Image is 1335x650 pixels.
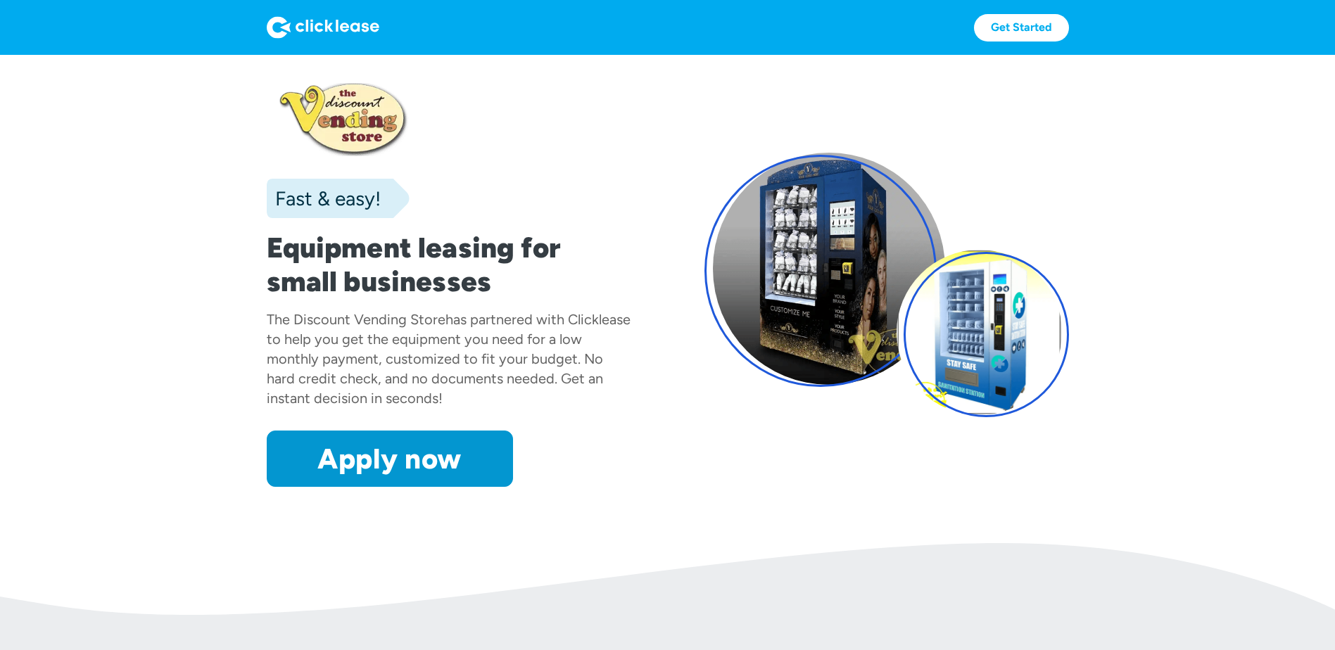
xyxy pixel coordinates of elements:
img: Logo [267,16,379,39]
div: has partnered with Clicklease to help you get the equipment you need for a low monthly payment, c... [267,311,631,407]
a: Get Started [974,14,1069,42]
h1: Equipment leasing for small businesses [267,231,631,298]
div: The Discount Vending Store [267,311,445,328]
div: Fast & easy! [267,184,381,212]
a: Apply now [267,431,513,487]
